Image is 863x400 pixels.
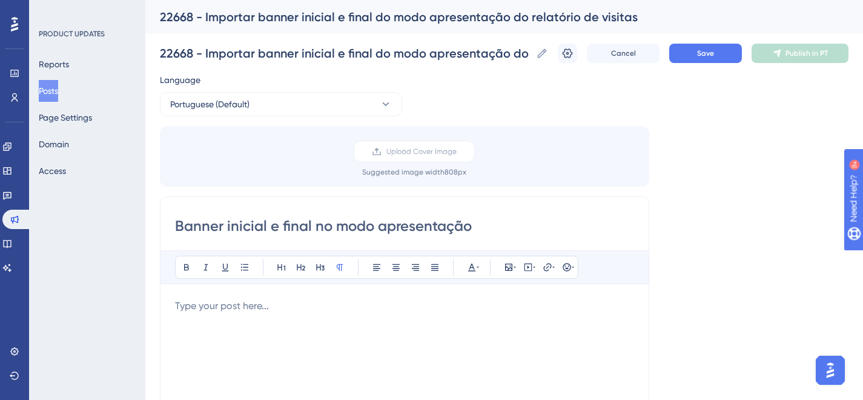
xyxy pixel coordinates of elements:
[611,48,636,58] span: Cancel
[669,44,742,63] button: Save
[39,107,92,128] button: Page Settings
[82,6,90,16] div: 9+
[697,48,714,58] span: Save
[752,44,848,63] button: Publish in PT
[160,73,200,87] span: Language
[175,216,634,236] input: Post Title
[362,167,466,177] div: Suggested image width 808 px
[160,45,531,62] input: Post Name
[39,133,69,155] button: Domain
[386,147,457,156] span: Upload Cover Image
[39,80,58,102] button: Posts
[28,3,76,18] span: Need Help?
[170,97,250,112] span: Portuguese (Default)
[785,48,828,58] span: Publish in PT
[160,8,818,25] div: 22668 - Importar banner inicial e final do modo apresentação do relatório de visitas
[39,29,105,39] div: PRODUCT UPDATES
[160,92,402,116] button: Portuguese (Default)
[39,160,66,182] button: Access
[587,44,660,63] button: Cancel
[39,53,69,75] button: Reports
[812,352,848,388] iframe: UserGuiding AI Assistant Launcher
